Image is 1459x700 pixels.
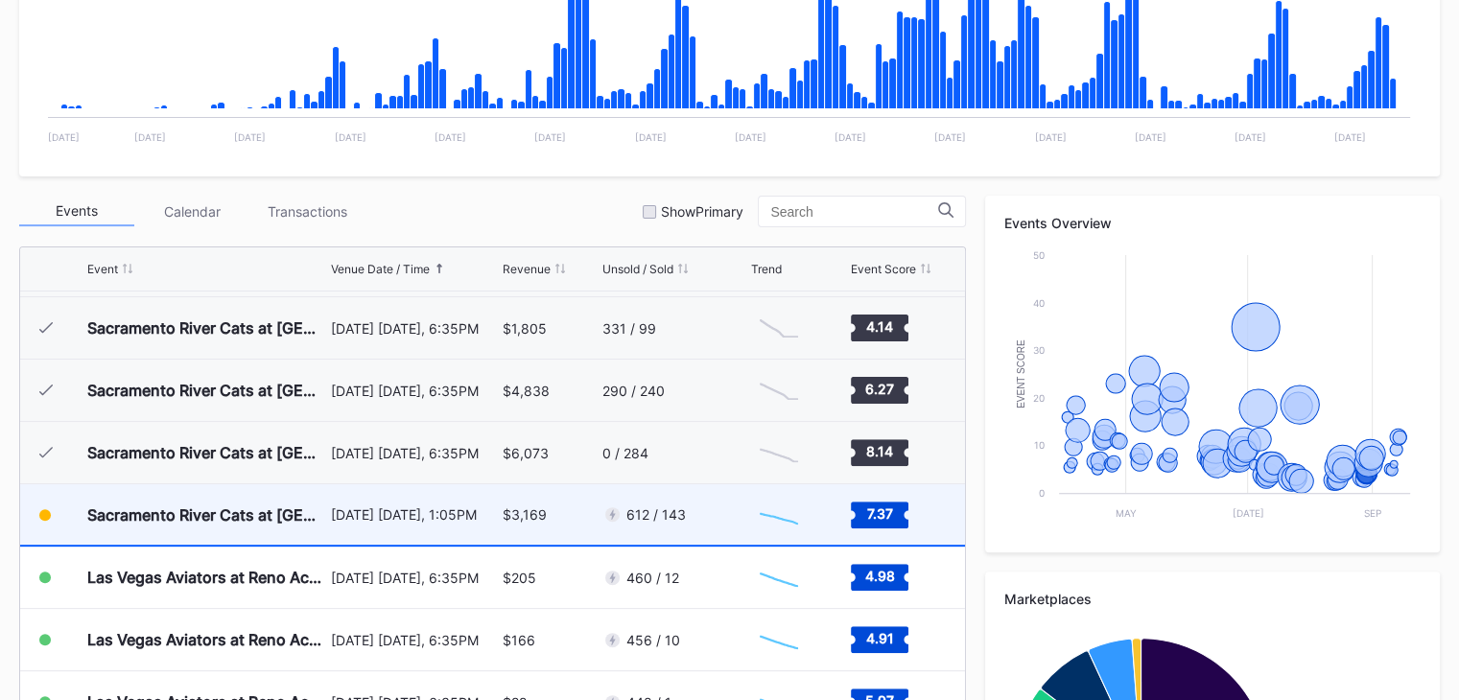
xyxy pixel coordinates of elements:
[934,131,966,143] text: [DATE]
[134,131,166,143] text: [DATE]
[87,381,326,400] div: Sacramento River Cats at [GEOGRAPHIC_DATA] Aces
[503,320,547,337] div: $1,805
[1016,339,1026,408] text: Event Score
[335,131,366,143] text: [DATE]
[331,506,498,523] div: [DATE] [DATE], 1:05PM
[1033,344,1045,356] text: 30
[503,262,551,276] div: Revenue
[750,491,808,539] svg: Chart title
[503,445,549,461] div: $6,073
[602,320,656,337] div: 331 / 99
[750,429,808,477] svg: Chart title
[87,505,326,525] div: Sacramento River Cats at [GEOGRAPHIC_DATA] Aces
[602,383,665,399] div: 290 / 240
[1364,507,1381,519] text: Sep
[87,318,326,338] div: Sacramento River Cats at [GEOGRAPHIC_DATA] Aces
[1039,487,1045,499] text: 0
[1034,439,1045,451] text: 10
[503,632,535,648] div: $166
[1034,131,1066,143] text: [DATE]
[503,570,536,586] div: $205
[750,553,808,601] svg: Chart title
[865,630,893,646] text: 4.91
[1116,507,1137,519] text: May
[87,443,326,462] div: Sacramento River Cats at [GEOGRAPHIC_DATA] Aces
[602,445,648,461] div: 0 / 284
[626,632,680,648] div: 456 / 10
[851,262,916,276] div: Event Score
[1033,249,1045,261] text: 50
[331,320,498,337] div: [DATE] [DATE], 6:35PM
[835,131,866,143] text: [DATE]
[134,197,249,226] div: Calendar
[866,443,893,459] text: 8.14
[331,262,430,276] div: Venue Date / Time
[602,262,673,276] div: Unsold / Sold
[1235,131,1266,143] text: [DATE]
[864,568,894,584] text: 4.98
[503,506,547,523] div: $3,169
[331,570,498,586] div: [DATE] [DATE], 6:35PM
[626,570,679,586] div: 460 / 12
[331,383,498,399] div: [DATE] [DATE], 6:35PM
[865,381,894,397] text: 6.27
[331,632,498,648] div: [DATE] [DATE], 6:35PM
[1004,591,1421,607] div: Marketplaces
[634,131,666,143] text: [DATE]
[234,131,266,143] text: [DATE]
[87,262,118,276] div: Event
[87,630,326,649] div: Las Vegas Aviators at Reno Aces
[1135,131,1166,143] text: [DATE]
[770,204,938,220] input: Search
[87,568,326,587] div: Las Vegas Aviators at Reno Aces
[19,197,134,226] div: Events
[249,197,365,226] div: Transactions
[1033,392,1045,404] text: 20
[626,506,686,523] div: 612 / 143
[735,131,766,143] text: [DATE]
[435,131,466,143] text: [DATE]
[503,383,550,399] div: $4,838
[866,318,893,335] text: 4.14
[866,504,892,521] text: 7.37
[750,366,808,414] svg: Chart title
[1004,215,1421,231] div: Events Overview
[1233,507,1264,519] text: [DATE]
[534,131,566,143] text: [DATE]
[661,203,743,220] div: Show Primary
[1033,297,1045,309] text: 40
[1004,245,1420,533] svg: Chart title
[750,262,781,276] div: Trend
[750,616,808,664] svg: Chart title
[1334,131,1366,143] text: [DATE]
[331,445,498,461] div: [DATE] [DATE], 6:35PM
[750,304,808,352] svg: Chart title
[48,131,80,143] text: [DATE]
